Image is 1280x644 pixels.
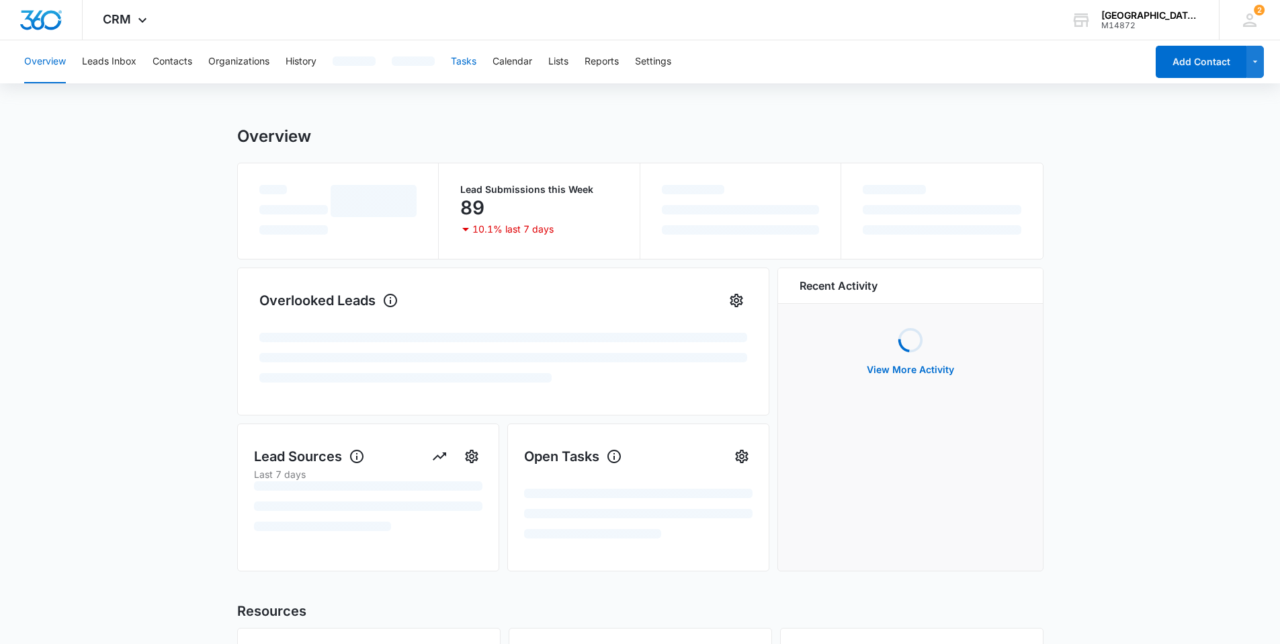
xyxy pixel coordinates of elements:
[460,185,618,194] p: Lead Submissions this Week
[103,12,131,26] span: CRM
[254,467,482,481] p: Last 7 days
[451,40,476,83] button: Tasks
[1101,21,1199,30] div: account id
[853,354,968,386] button: View More Activity
[726,290,747,311] button: Settings
[731,446,753,467] button: Settings
[1101,10,1199,21] div: account name
[493,40,532,83] button: Calendar
[237,601,1043,621] h2: Resources
[24,40,66,83] button: Overview
[460,197,484,218] p: 89
[635,40,671,83] button: Settings
[1254,5,1265,15] div: notifications count
[82,40,136,83] button: Leads Inbox
[1156,46,1246,78] button: Add Contact
[1254,5,1265,15] span: 2
[524,446,622,467] h1: Open Tasks
[237,126,311,147] h1: Overview
[585,40,619,83] button: Reports
[461,446,482,467] button: Settings
[286,40,316,83] button: History
[472,225,554,234] p: 10.1% last 7 days
[548,40,568,83] button: Lists
[153,40,192,83] button: Contacts
[259,290,398,311] h1: Overlooked Leads
[800,278,878,294] h6: Recent Activity
[429,446,450,467] button: View Report
[208,40,269,83] button: Organizations
[254,446,365,467] h1: Lead Sources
